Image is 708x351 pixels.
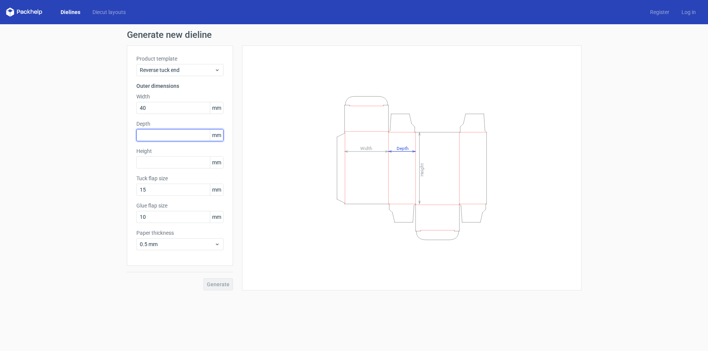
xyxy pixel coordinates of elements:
[136,147,223,155] label: Height
[360,145,372,151] tspan: Width
[210,184,223,195] span: mm
[644,8,675,16] a: Register
[140,66,214,74] span: Reverse tuck end
[136,175,223,182] label: Tuck flap size
[396,145,408,151] tspan: Depth
[675,8,702,16] a: Log in
[136,229,223,237] label: Paper thickness
[419,163,424,176] tspan: Height
[136,202,223,209] label: Glue flap size
[86,8,132,16] a: Diecut layouts
[55,8,86,16] a: Dielines
[210,129,223,141] span: mm
[140,240,214,248] span: 0.5 mm
[210,211,223,223] span: mm
[136,93,223,100] label: Width
[127,30,581,39] h1: Generate new dieline
[210,102,223,114] span: mm
[136,82,223,90] h3: Outer dimensions
[136,120,223,128] label: Depth
[210,157,223,168] span: mm
[136,55,223,62] label: Product template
